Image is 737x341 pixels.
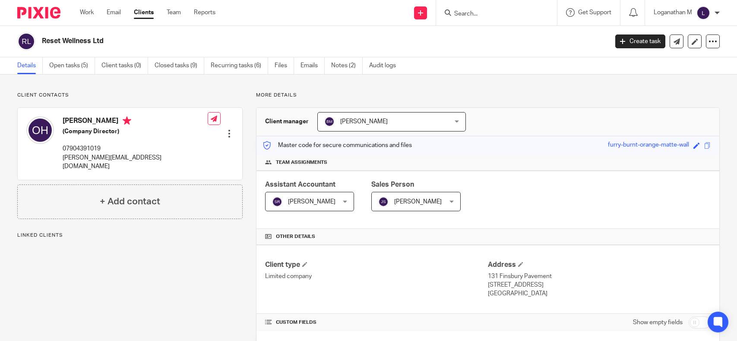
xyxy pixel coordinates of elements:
a: Closed tasks (9) [155,57,204,74]
h4: Client type [265,260,488,269]
a: Team [167,8,181,17]
h4: CUSTOM FIELDS [265,319,488,326]
input: Search [453,10,531,18]
span: Team assignments [276,159,327,166]
h4: Address [488,260,711,269]
span: [PERSON_NAME] [288,199,335,205]
p: Client contacts [17,92,243,99]
a: Notes (2) [331,57,363,74]
a: Create task [615,34,665,48]
span: Get Support [578,9,611,16]
a: Details [17,57,43,74]
i: Primary [123,116,131,125]
div: furry-burnt-orange-matte-wall [608,141,689,150]
h2: Reset Wellness Ltd [42,37,490,46]
a: Files [275,57,294,74]
a: Client tasks (0) [101,57,148,74]
h3: Client manager [265,117,309,126]
span: Sales Person [371,181,414,188]
img: svg%3E [26,116,54,144]
p: [PERSON_NAME][EMAIL_ADDRESS][DOMAIN_NAME] [63,153,208,171]
a: Email [107,8,121,17]
img: svg%3E [696,6,710,20]
a: Open tasks (5) [49,57,95,74]
p: Limited company [265,272,488,281]
img: Pixie [17,7,60,19]
img: svg%3E [17,32,35,50]
h4: [PERSON_NAME] [63,116,208,127]
img: svg%3E [378,197,389,207]
p: More details [256,92,720,99]
a: Clients [134,8,154,17]
span: Assistant Accountant [265,181,335,188]
img: svg%3E [272,197,282,207]
p: Loganathan M [654,8,692,17]
h5: (Company Director) [63,127,208,136]
a: Reports [194,8,215,17]
p: Master code for secure communications and files [263,141,412,150]
a: Work [80,8,94,17]
label: Show empty fields [633,318,683,327]
a: Emails [300,57,325,74]
p: Linked clients [17,232,243,239]
h4: + Add contact [100,195,160,208]
span: Other details [276,233,315,240]
a: Recurring tasks (6) [211,57,268,74]
a: Audit logs [369,57,402,74]
img: svg%3E [324,116,335,127]
p: 131 Finsbury Pavement [488,272,711,281]
span: [PERSON_NAME] [394,199,442,205]
p: [STREET_ADDRESS] [488,281,711,289]
p: 07904391019 [63,144,208,153]
span: [PERSON_NAME] [340,119,388,125]
p: [GEOGRAPHIC_DATA] [488,289,711,298]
